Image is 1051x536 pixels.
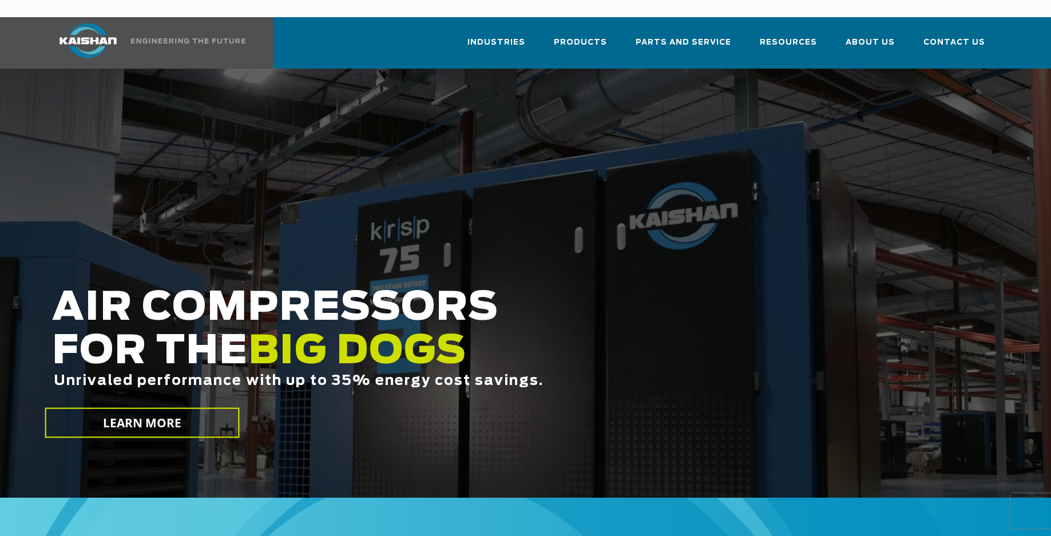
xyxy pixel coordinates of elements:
[248,332,467,371] span: BIG DOGS
[467,36,525,49] span: Industries
[554,36,607,49] span: Products
[467,27,525,66] a: Industries
[45,408,239,438] a: LEARN MORE
[636,27,731,66] a: Parts and Service
[636,36,731,49] span: Parts and Service
[54,374,544,388] span: Unrivaled performance with up to 35% energy cost savings.
[45,23,131,58] img: kaishan logo
[923,27,985,66] a: Contact Us
[554,27,607,66] a: Products
[45,17,248,69] a: Kaishan USA
[760,36,817,49] span: Resources
[760,27,817,66] a: Resources
[846,36,895,49] span: About Us
[102,415,181,431] span: LEARN MORE
[923,36,985,49] span: Contact Us
[846,27,895,66] a: About Us
[131,38,245,43] img: Engineering the future
[52,287,839,424] h2: AIR COMPRESSORS FOR THE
